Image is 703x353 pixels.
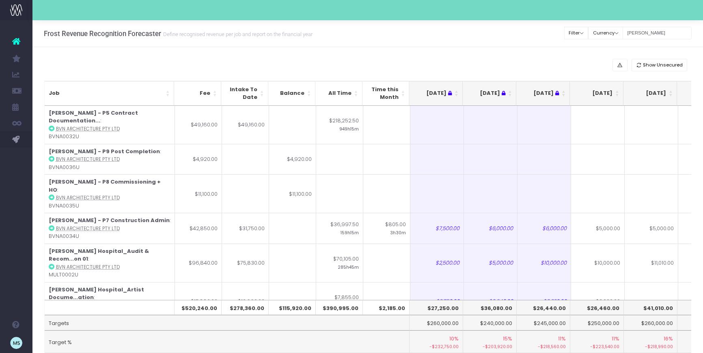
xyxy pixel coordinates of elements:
span: Show Unsecured [643,62,683,68]
td: $3,220.00 [571,282,625,321]
td: $805.00 [363,213,410,244]
td: $15,880.00 [175,282,222,321]
strong: [PERSON_NAME] - P7 Construction Admin [49,216,170,224]
strong: [PERSON_NAME] - P9 Post Completion [49,148,160,155]
td: : BVNA0056U [45,282,175,321]
th: $36,080.00 [463,300,517,315]
td: : BVNA0036U [45,144,175,175]
h3: Frost Revenue Recognition Forecaster [44,30,313,38]
small: -$218,990.00 [628,342,673,350]
th: All Time: activate to sort column ascending [315,81,362,106]
th: $26,440.00 [517,300,570,315]
td: $250,000.00 [570,315,624,330]
td: $12,660.00 [222,282,269,321]
td: $11,100.00 [175,174,222,213]
td: : MULT0002U [45,244,175,282]
th: $41,010.00 [624,300,677,315]
span: 11% [612,335,619,343]
abbr: BVN Architecture Pty Ltd [56,156,120,163]
abbr: BVN Architecture Pty Ltd [56,126,120,132]
th: Job: activate to sort column ascending [45,81,175,106]
td: $75,830.00 [222,244,269,282]
th: $520,240.00 [175,300,222,315]
td: $260,000.00 [624,315,677,330]
td: $31,750.00 [222,213,269,244]
small: 949h15m [339,125,359,132]
td: $4,920.00 [269,144,316,175]
td: $36,997.50 [316,213,363,244]
th: Sep 25: activate to sort column ascending [570,81,623,106]
abbr: BVN Architecture Pty Ltd [56,225,120,232]
strong: [PERSON_NAME] - P5 Contract Documentation... [49,109,138,125]
small: -$218,560.00 [521,342,566,350]
td: $11,010.00 [625,244,678,282]
td: Target % [45,330,410,353]
strong: [PERSON_NAME] Hospital_Artist Docume...ation [49,286,144,302]
abbr: BVN Architecture Pty Ltd [56,264,120,270]
td: $11,100.00 [269,174,316,213]
td: $2,750.00 [410,282,464,321]
td: $49,160.00 [222,106,269,144]
small: 285h45m [338,263,359,270]
td: $6,000.00 [464,213,518,244]
span: 15% [503,335,512,343]
small: -$223,540.00 [574,342,619,350]
td: $218,252.50 [316,106,363,144]
th: Jul 25 : activate to sort column ascending [463,81,516,106]
th: $390,995.00 [316,300,363,315]
button: Show Unsecured [632,59,688,71]
td: $3,220.00 [518,282,571,321]
span: 11% [558,335,566,343]
small: 3h30m [390,229,406,236]
th: Intake To Date: activate to sort column ascending [221,81,268,106]
td: : BVNA0032U [45,106,175,144]
td: $10,000.00 [571,244,625,282]
span: 16% [664,335,673,343]
td: $260,000.00 [410,315,463,330]
td: $6,000.00 [518,213,571,244]
th: $26,460.00 [570,300,624,315]
td: $2,500.00 [410,244,464,282]
td: $245,000.00 [517,315,570,330]
td: $5,000.00 [625,213,678,244]
td: : BVNA0034U [45,213,175,244]
th: Time this Month: activate to sort column ascending [362,81,410,106]
img: images/default_profile_image.png [10,337,22,349]
abbr: BVN Architecture Pty Ltd [56,195,120,201]
small: -$232,750.00 [414,342,459,350]
td: $5,000.00 [571,213,625,244]
input: Search... [623,27,692,39]
th: $278,360.00 [222,300,269,315]
td: $7,500.00 [410,213,464,244]
td: $42,850.00 [175,213,222,244]
td: $10,000.00 [518,244,571,282]
td: : BVNA0035U [45,174,175,213]
td: $4,920.00 [175,144,222,175]
button: Filter [564,27,589,39]
th: $115,920.00 [269,300,316,315]
th: $27,250.00 [410,300,463,315]
th: Aug 25 : activate to sort column ascending [516,81,570,106]
td: $49,160.00 [175,106,222,144]
th: $2,185.00 [363,300,410,315]
th: Jun 25 : activate to sort column ascending [409,81,463,106]
strong: [PERSON_NAME] Hospital_Audit & Recom...on 01 [49,247,149,263]
small: Define recognised revenue per job and report on the financial year [161,30,313,38]
small: -$203,920.00 [467,342,512,350]
td: $5,000.00 [464,244,518,282]
th: Balance: activate to sort column ascending [268,81,315,106]
td: $240,000.00 [463,315,517,330]
small: 159h15m [341,229,359,236]
button: Currency [588,27,623,39]
th: Fee: activate to sort column ascending [174,81,221,106]
td: $3,940.00 [464,282,518,321]
td: Targets [45,315,410,330]
td: $7,855.00 [316,282,363,321]
td: $70,105.00 [316,244,363,282]
span: 10% [449,335,459,343]
strong: [PERSON_NAME] - P8 Commissioning + HO [49,178,161,194]
td: $96,840.00 [175,244,222,282]
th: Oct 25: activate to sort column ascending [623,81,677,106]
